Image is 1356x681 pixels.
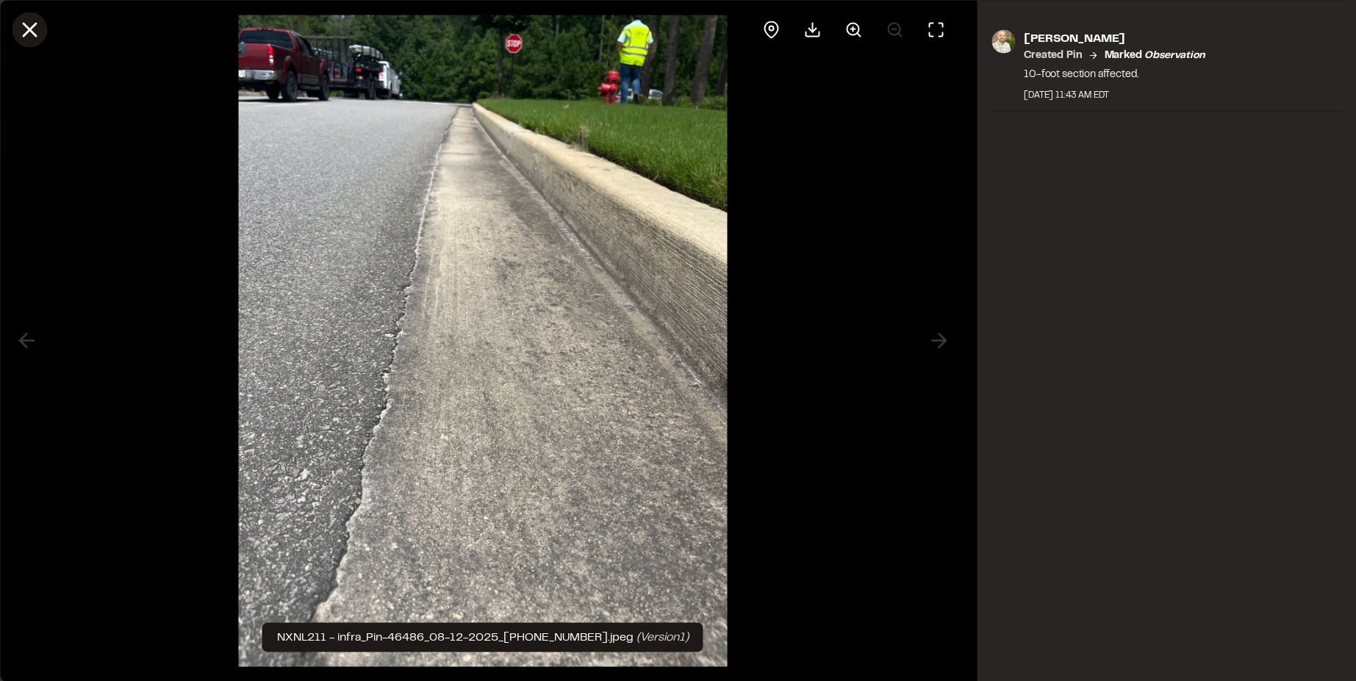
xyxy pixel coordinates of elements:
[918,12,953,47] button: Toggle Fullscreen
[836,12,871,47] button: Zoom in
[753,12,789,47] div: View pin on map
[1024,47,1082,63] p: Created Pin
[991,29,1015,53] img: photo
[12,12,47,47] button: Close modal
[1024,29,1205,47] p: [PERSON_NAME]
[1144,51,1205,60] em: observation
[1024,88,1205,101] div: [DATE] 11:43 AM EDT
[1105,47,1205,63] p: Marked
[1024,66,1205,82] p: 10-foot section affected.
